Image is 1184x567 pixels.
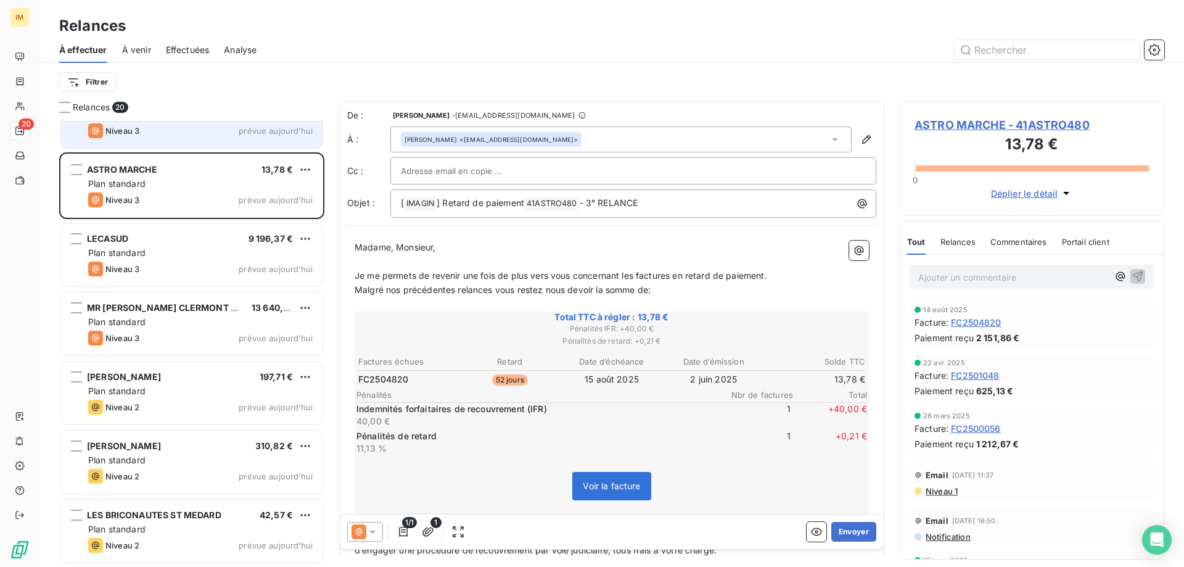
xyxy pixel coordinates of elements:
span: prévue aujourd’hui [239,264,313,274]
span: 41ASTRO480 [525,197,579,211]
span: Voir la facture [583,481,640,491]
span: - [EMAIL_ADDRESS][DOMAIN_NAME] [452,112,575,119]
span: Relances [73,101,110,114]
span: 28 mars 2025 [923,412,970,420]
span: [DATE] 16:50 [952,517,996,524]
th: Date d’émission [664,355,764,368]
span: 1 [430,517,442,528]
p: 11,13 % [356,442,714,455]
span: 1 [717,403,791,428]
span: 197,71 € [260,371,293,382]
span: Paiement reçu [915,331,974,344]
span: Paiement reçu [915,384,974,397]
span: Niveau 2 [105,402,139,412]
span: Total TTC à régler : 13,78 € [356,311,867,323]
span: Plan standard [88,178,146,189]
span: FC2504820 [951,316,1001,329]
td: 13,78 € [765,373,866,386]
span: Pénalités IFR : + 40,00 € [356,323,867,334]
div: IM [10,7,30,27]
span: Niveau 2 [105,471,139,481]
button: Filtrer [59,72,116,92]
span: prévue aujourd’hui [239,195,313,205]
button: Envoyer [831,522,876,542]
input: Rechercher [955,40,1140,60]
span: Pénalités [356,390,719,400]
span: Analyse [224,44,257,56]
span: Tout [907,237,926,247]
span: Facture : [915,369,948,382]
span: Total [793,390,867,400]
span: À effectuer [59,44,107,56]
span: Niveau 3 [105,333,139,343]
span: FC2501048 [951,369,999,382]
label: Cc : [347,165,390,177]
span: Portail client [1062,237,1109,247]
th: Solde TTC [765,355,866,368]
button: Déplier le détail [987,186,1077,201]
input: Adresse email en copie ... [401,162,533,180]
span: Pénalités de retard : + 0,21 € [356,336,867,347]
div: Open Intercom Messenger [1142,525,1172,555]
span: Email [926,470,948,480]
span: 22 avr. 2025 [923,359,965,366]
span: Nous vous demandons de régulariser dans les plus brefs délais. Sauf règlement sous 8 jours nous s... [355,531,834,555]
p: Pénalités de retard [356,430,714,442]
span: prévue aujourd’hui [239,540,313,550]
span: Facture : [915,422,948,435]
span: 2 151,86 € [976,331,1020,344]
th: Retard [459,355,560,368]
th: Date d’échéance [561,355,662,368]
span: Objet : [347,197,375,208]
span: - 3° RELANCE [580,197,638,208]
span: [DATE] 11:37 [952,471,994,479]
span: Niveau 1 [924,486,958,496]
span: Madame, Monsieur, [355,242,436,252]
span: Facture : [915,316,948,329]
span: 20 [18,118,34,130]
span: [PERSON_NAME] [87,441,161,451]
span: Plan standard [88,524,146,534]
span: Niveau 3 [105,264,139,274]
span: 52 jours [492,375,528,386]
span: Déplier le détail [991,187,1058,200]
span: ] Retard de paiement [437,197,524,208]
img: Logo LeanPay [10,540,30,560]
span: IMAGIN [405,197,436,211]
span: prévue aujourd’hui [239,471,313,481]
span: Plan standard [88,317,146,327]
span: 1 212,67 € [976,437,1019,450]
span: Plan standard [88,247,146,258]
span: 42,57 € [260,510,293,520]
span: FC2500056 [951,422,1000,435]
span: Malgré nos précédentes relances vous restez nous devoir la somme de: [355,284,651,295]
span: 9 196,37 € [249,233,294,244]
span: Paiement reçu [915,437,974,450]
h3: Relances [59,15,126,37]
span: LECASUD [87,233,128,244]
td: 2 juin 2025 [664,373,764,386]
span: prévue aujourd’hui [239,333,313,343]
span: MR [PERSON_NAME] CLERMONT L HERAULT [87,302,277,313]
span: ASTRO MARCHE [87,164,157,175]
span: 625,13 € [976,384,1013,397]
span: Nbr de factures [719,390,793,400]
p: Indemnités forfaitaires de recouvrement (IFR) [356,403,714,415]
span: Plan standard [88,455,146,465]
span: FC2504820 [358,373,408,386]
span: [PERSON_NAME] [87,371,161,382]
span: À venir [122,44,151,56]
div: <[EMAIL_ADDRESS][DOMAIN_NAME]> [405,135,578,144]
span: 1/1 [402,517,417,528]
th: Factures échues [358,355,458,368]
span: [PERSON_NAME] [393,112,450,119]
span: Je me permets de revenir une fois de plus vers vous concernant les factures en retard de paiement. [355,270,767,281]
p: 40,00 € [356,415,714,428]
span: + 0,21 € [793,430,867,455]
span: De : [347,109,390,122]
span: Niveau 3 [105,195,139,205]
span: 0 [913,175,918,185]
span: Notification [924,532,971,542]
span: Niveau 3 [105,126,139,136]
span: prévue aujourd’hui [239,126,313,136]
